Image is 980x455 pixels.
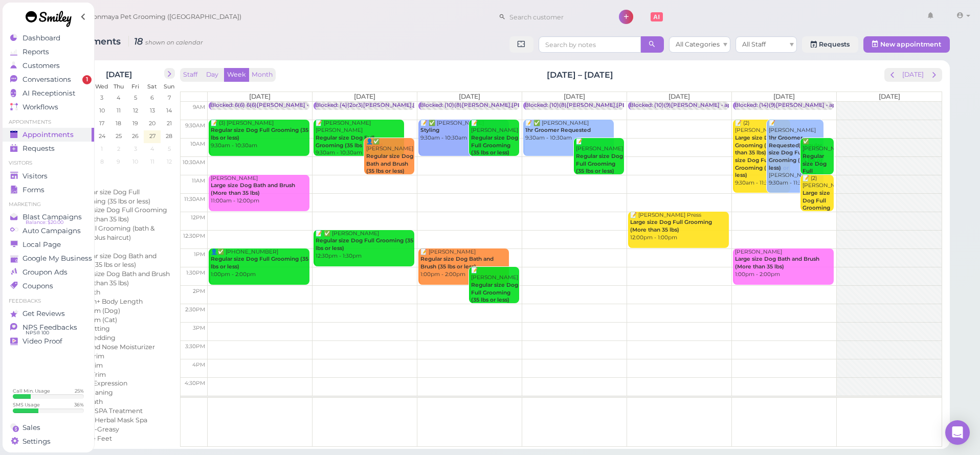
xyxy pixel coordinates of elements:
span: 10 [131,157,139,166]
span: Groupon Ads [23,268,68,277]
span: Auto Campaigns [23,226,81,235]
small: shown on calendar [145,39,203,46]
span: [DATE] [354,93,375,100]
span: 12pm [191,214,205,221]
span: Workflows [23,103,58,111]
span: 25 [115,131,123,141]
span: 8 [99,157,105,166]
b: Large size Dog Full Grooming (More than 35 lbs)|Regular size Dog Full Grooming (35 lbs or less) [735,134,789,178]
b: Large size Dog Full Grooming (More than 35 lbs) [630,219,712,233]
span: AI Receptionist [23,89,75,98]
span: 11am [192,177,205,184]
span: Requests [23,144,55,153]
div: 📝 ✅ [PERSON_NAME] 9:30am - 10:30am [525,120,614,142]
div: 📝 [PERSON_NAME] [PERSON_NAME] 9:30am - 10:30am [315,120,404,157]
div: Large size Dog Bath and Brush (More than 35 lbs) [73,269,172,288]
div: Blocked: (14)(9)[PERSON_NAME] • appointment [734,102,864,109]
div: [PERSON_NAME] 11:00am - 12:00pm [210,175,309,205]
div: 📝 (2) [PERSON_NAME] 9:30am - 11:30am [734,120,790,187]
input: Search by notes [539,36,641,53]
span: Reports [23,48,49,56]
span: All Categories [676,40,720,48]
span: Visitors [23,172,48,180]
span: 11 [149,157,155,166]
span: Ironmaya Pet Grooming ([GEOGRAPHIC_DATA]) [88,3,241,31]
span: [DATE] [249,93,271,100]
span: 11:30am [184,196,205,202]
a: Settings [3,435,94,448]
span: 3 [99,93,104,102]
span: 4 [116,93,121,102]
span: 3:30pm [185,343,205,350]
span: [DATE] [459,93,480,100]
div: 📝 (2) [PERSON_NAME] 11:00am - 12:00pm [802,175,834,242]
b: Regular size Dog Full Grooming (35 lbs or less) [316,237,413,252]
a: Workflows [3,100,94,114]
div: Nail Trim (Cat) [73,315,117,325]
a: Appointments [3,128,94,142]
span: Blast Campaigns [23,213,82,221]
div: 📝 [PERSON_NAME] 1:00pm - 2:00pm [420,248,509,279]
b: Regular size Dog Full Grooming (35 lbs or less) [471,134,518,156]
div: 📝 [PERSON_NAME] 10:00am - 11:00am [575,138,624,191]
span: 6 [149,93,155,102]
div: Nail Trim (Dog) [73,306,120,315]
b: Regular size Dog Full Grooming (35 lbs or less) [576,153,623,174]
div: [PERSON_NAME] 1:00pm - 2:00pm [734,248,834,279]
span: 11 [116,106,122,115]
span: 18 [115,119,122,128]
span: [DATE] [564,93,585,100]
span: All Staff [742,40,766,48]
b: Large size Dog Bath and Brush (More than 35 lbs) [211,182,295,196]
span: Dashboard [23,34,60,42]
b: Large size Dog Bath and Brush (More than 35 lbs) [735,256,819,270]
span: Thu [114,83,124,90]
a: Sales [3,421,94,435]
span: 9:30am [185,122,205,129]
button: Week [224,68,249,82]
a: Conversations 1 [3,73,94,86]
span: 10:30am [183,159,205,166]
div: 📝 [PERSON_NAME] 1:30pm - 2:30pm [471,267,519,312]
span: 10 [98,106,106,115]
span: 1pm [194,251,205,258]
div: 👤✅ [PERSON_NAME] 10:00am - 11:00am [366,138,414,191]
a: Visitors [3,169,94,183]
span: Sales [23,423,40,432]
div: 📝 ✅ [PERSON_NAME] 12:30pm - 1:30pm [315,230,414,260]
span: 27 [148,131,157,141]
h2: [DATE] – [DATE] [547,69,613,81]
span: Google My Business [23,254,92,263]
span: 4 [149,144,155,153]
span: 1:30pm [186,269,205,276]
span: 4:30pm [185,380,205,386]
span: 12:30pm [183,233,205,239]
span: 5 [167,144,172,153]
div: Paw and Nose Moisturizer [73,343,155,352]
b: Regular size Dog Bath and Brush (35 lbs or less) [366,153,413,174]
div: Regular size Dog Full Grooming (35 lbs or less) [73,188,172,206]
button: Month [249,68,276,82]
span: Customers [23,61,60,70]
a: Forms [3,183,94,197]
span: Local Page [23,240,61,249]
div: Blocked: (4)(2or3)[PERSON_NAME],[PERSON_NAME] • appointment [315,102,501,109]
span: Settings [23,437,51,446]
span: [DATE] [773,93,795,100]
span: Video Proof [23,337,62,346]
span: 3 [133,144,138,153]
span: [DATE] [879,93,900,100]
h4: Services [60,173,177,183]
span: 3pm [193,325,205,331]
a: AI Receptionist [3,86,94,100]
b: 1hr Groomer Requested [525,127,591,133]
div: Blocked: (10)(8)[PERSON_NAME],[PERSON_NAME] • appointment [420,102,600,109]
b: Regular size Dog Full Grooming (35 lbs or less) [803,153,830,197]
span: Sun [164,83,174,90]
span: Appointments [23,130,74,139]
div: 📝 [PERSON_NAME] 9:30am - 10:30am [471,120,519,165]
div: 25 % [75,388,84,394]
span: Coupons [23,282,53,290]
span: Conversations [23,75,71,84]
button: Day [200,68,225,82]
